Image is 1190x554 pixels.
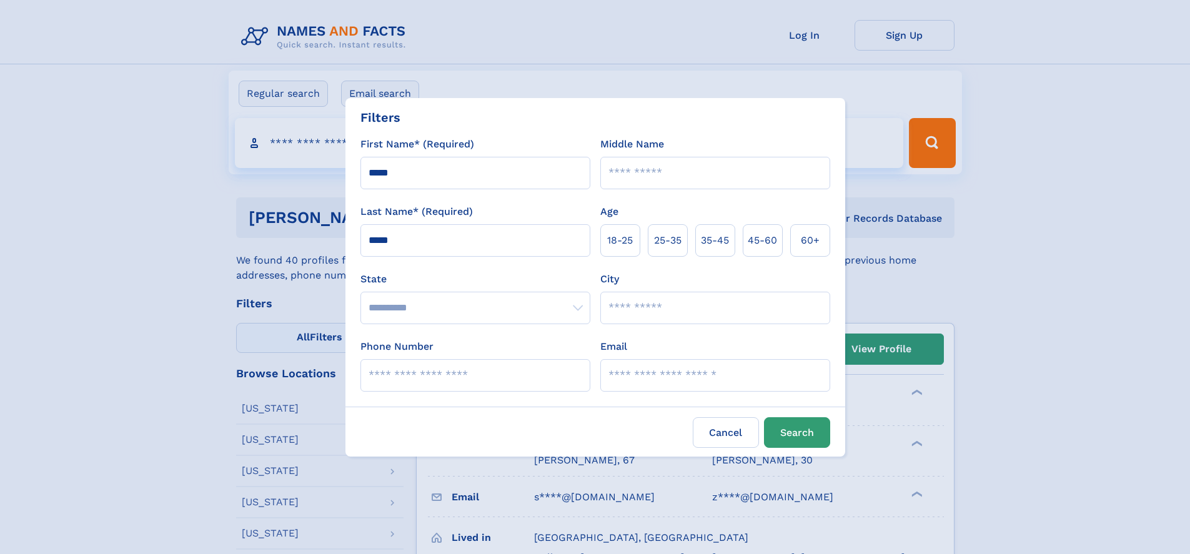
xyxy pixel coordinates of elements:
label: Last Name* (Required) [360,204,473,219]
span: 18‑25 [607,233,633,248]
button: Search [764,417,830,448]
label: Age [600,204,618,219]
label: Middle Name [600,137,664,152]
span: 45‑60 [748,233,777,248]
label: First Name* (Required) [360,137,474,152]
span: 60+ [801,233,820,248]
label: State [360,272,590,287]
div: Filters [360,108,400,127]
label: Email [600,339,627,354]
label: City [600,272,619,287]
label: Phone Number [360,339,434,354]
span: 35‑45 [701,233,729,248]
label: Cancel [693,417,759,448]
span: 25‑35 [654,233,682,248]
